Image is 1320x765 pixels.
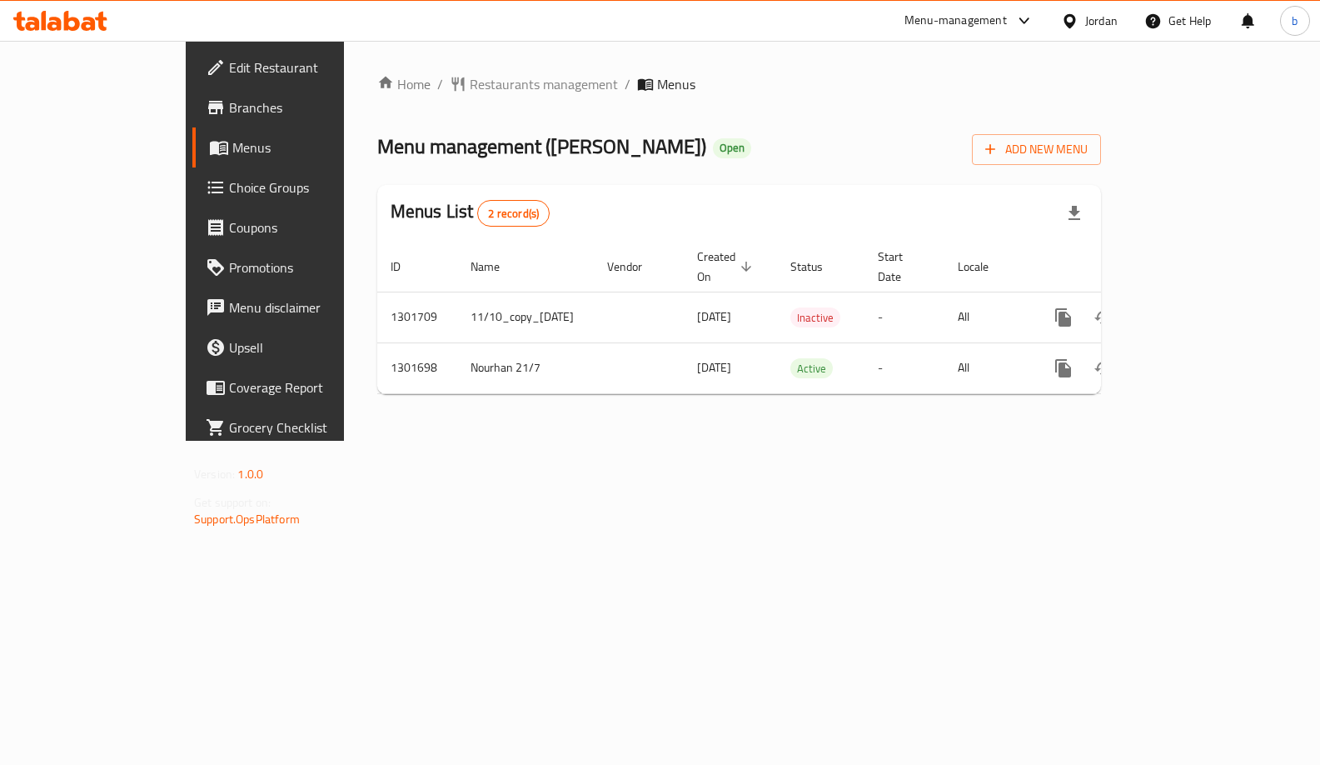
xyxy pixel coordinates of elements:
a: Branches [192,87,406,127]
a: Grocery Checklist [192,407,406,447]
span: Branches [229,97,393,117]
span: Get support on: [194,492,271,513]
span: 1.0.0 [237,463,263,485]
a: Menus [192,127,406,167]
td: - [864,292,944,342]
table: enhanced table [377,242,1217,394]
span: Menu management ( [PERSON_NAME] ) [377,127,706,165]
span: Upsell [229,337,393,357]
td: Nourhan 21/7 [457,342,594,393]
a: Upsell [192,327,406,367]
div: Open [713,138,751,158]
span: Created On [697,247,757,287]
td: 11/10_copy_[DATE] [457,292,594,342]
div: Active [790,358,833,378]
span: Menus [232,137,393,157]
span: Inactive [790,308,840,327]
span: Grocery Checklist [229,417,393,437]
button: Change Status [1083,297,1123,337]
a: Choice Groups [192,167,406,207]
h2: Menus List [391,199,550,227]
span: Restaurants management [470,74,618,94]
span: [DATE] [697,357,731,378]
button: Change Status [1083,348,1123,388]
span: Coverage Report [229,377,393,397]
div: Menu-management [904,11,1007,31]
span: Add New Menu [985,139,1088,160]
a: Coverage Report [192,367,406,407]
span: b [1292,12,1298,30]
a: Coupons [192,207,406,247]
a: Support.OpsPlatform [194,508,300,530]
div: Export file [1054,193,1094,233]
td: All [944,342,1030,393]
nav: breadcrumb [377,74,1101,94]
span: Open [713,141,751,155]
li: / [437,74,443,94]
span: Locale [958,257,1010,277]
button: more [1044,348,1083,388]
div: Inactive [790,307,840,327]
span: Version: [194,463,235,485]
a: Promotions [192,247,406,287]
span: 2 record(s) [478,206,549,222]
span: Name [471,257,521,277]
span: Start Date [878,247,924,287]
span: Vendor [607,257,664,277]
span: Choice Groups [229,177,393,197]
a: Menu disclaimer [192,287,406,327]
span: Edit Restaurant [229,57,393,77]
li: / [625,74,630,94]
div: Total records count [477,200,550,227]
div: Jordan [1085,12,1118,30]
a: Restaurants management [450,74,618,94]
button: more [1044,297,1083,337]
span: ID [391,257,422,277]
button: Add New Menu [972,134,1101,165]
th: Actions [1030,242,1217,292]
td: All [944,292,1030,342]
span: Menu disclaimer [229,297,393,317]
span: Status [790,257,844,277]
span: [DATE] [697,306,731,327]
td: - [864,342,944,393]
td: 1301709 [377,292,457,342]
span: Active [790,359,833,378]
span: Menus [657,74,695,94]
span: Promotions [229,257,393,277]
a: Edit Restaurant [192,47,406,87]
span: Coupons [229,217,393,237]
td: 1301698 [377,342,457,393]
